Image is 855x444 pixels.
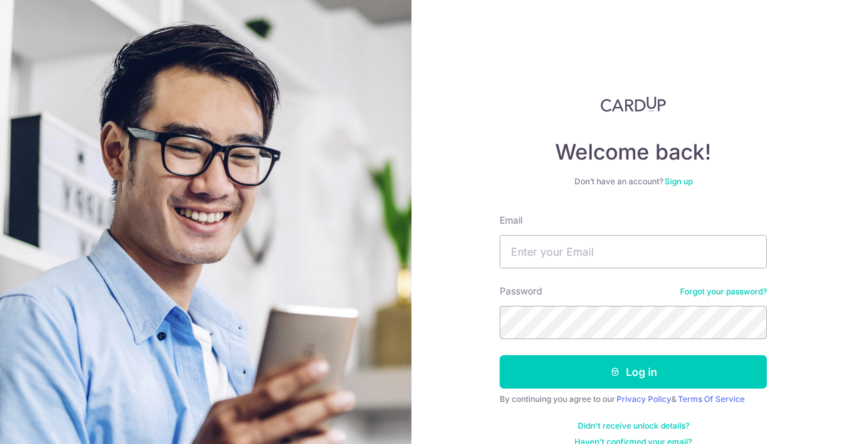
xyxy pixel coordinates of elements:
[617,394,671,404] a: Privacy Policy
[500,139,767,166] h4: Welcome back!
[500,394,767,405] div: By continuing you agree to our &
[578,421,689,431] a: Didn't receive unlock details?
[500,214,522,227] label: Email
[678,394,745,404] a: Terms Of Service
[665,176,693,186] a: Sign up
[601,96,666,112] img: CardUp Logo
[680,286,767,297] a: Forgot your password?
[500,355,767,389] button: Log in
[500,235,767,268] input: Enter your Email
[500,284,542,298] label: Password
[500,176,767,187] div: Don’t have an account?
